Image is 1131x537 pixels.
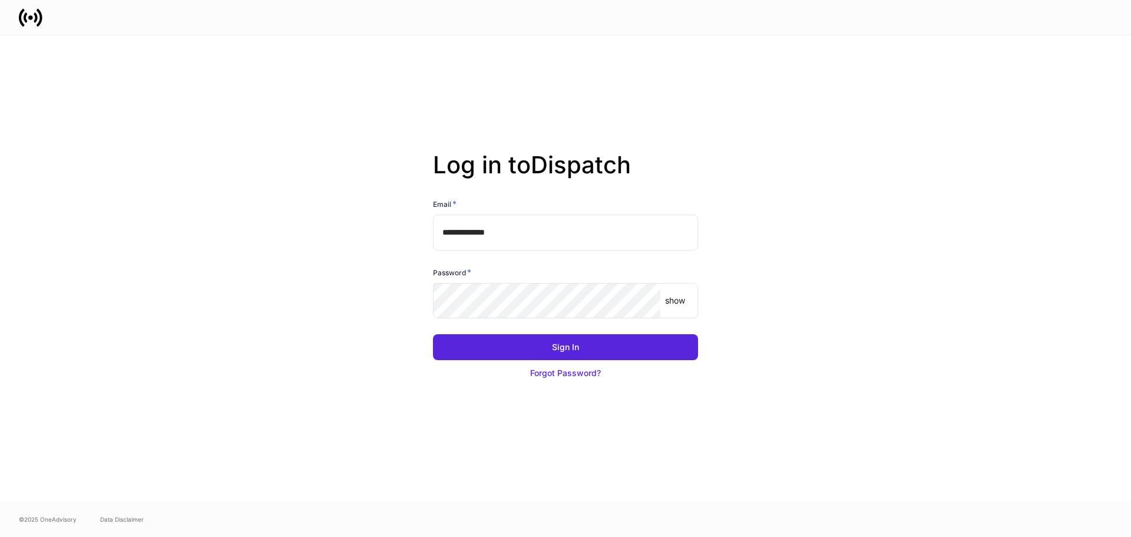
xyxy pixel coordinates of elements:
a: Data Disclaimer [100,515,144,524]
div: Forgot Password? [530,367,601,379]
span: © 2025 OneAdvisory [19,515,77,524]
h6: Email [433,198,457,210]
p: show [665,295,685,307]
button: Sign In [433,334,698,360]
h6: Password [433,266,471,278]
button: Forgot Password? [433,360,698,386]
h2: Log in to Dispatch [433,151,698,198]
div: Sign In [552,341,579,353]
